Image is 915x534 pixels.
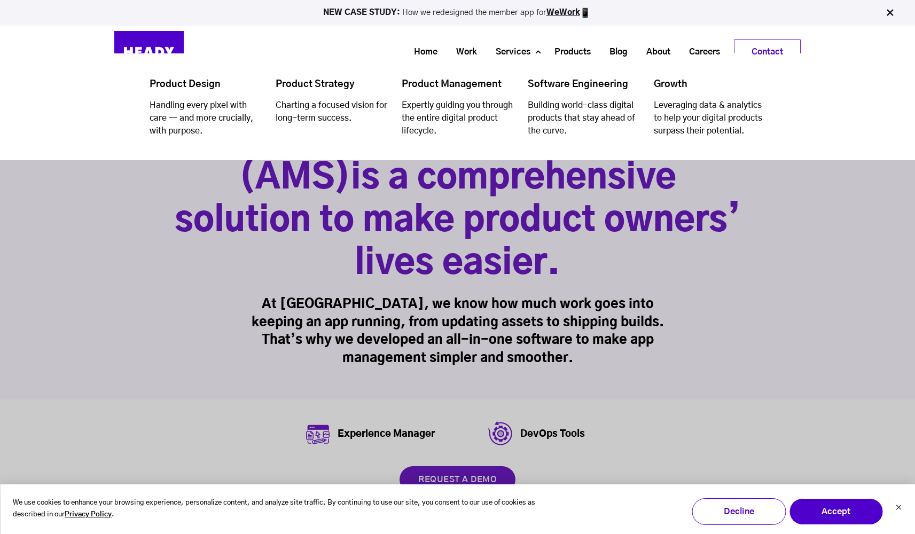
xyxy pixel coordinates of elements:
a: WeWork [546,9,580,17]
strong: NEW CASE STUDY: [323,9,402,17]
img: Close Bar [885,7,895,18]
button: Decline [692,498,786,525]
a: Careers [676,42,725,62]
a: Services [482,42,536,62]
p: How we redesigned the member app for [5,7,910,18]
a: Privacy Policy [65,509,112,521]
img: Heady_Logo_Web-01 (1) [114,31,184,73]
a: Contact [734,40,800,64]
p: We use cookies to enhance your browsing experience, personalize content, and analyze site traffic... [13,497,536,522]
a: Blog [596,42,633,62]
a: Work [443,42,482,62]
img: app emoji [580,7,591,18]
div: Navigation Menu [194,39,801,65]
a: Home [401,42,443,62]
a: Products [541,42,596,62]
button: Accept [789,498,883,525]
a: About [633,42,676,62]
button: Dismiss cookie banner [895,503,902,514]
